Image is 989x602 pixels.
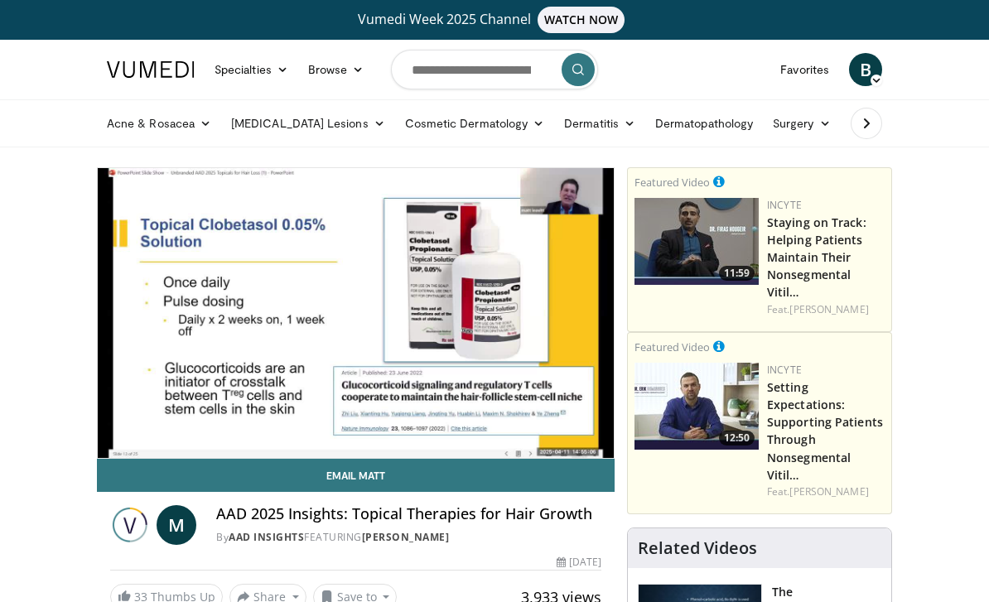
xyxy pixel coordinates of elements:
[110,505,150,545] img: AAD Insights
[767,379,883,483] a: Setting Expectations: Supporting Patients Through Nonsegmental Vitil…
[538,7,625,33] span: WATCH NOW
[634,198,759,285] a: 11:59
[97,7,892,33] a: Vumedi Week 2025 ChannelWATCH NOW
[557,555,601,570] div: [DATE]
[634,198,759,285] img: fe0751a3-754b-4fa7-bfe3-852521745b57.png.150x105_q85_crop-smart_upscale.jpg
[789,484,868,498] a: [PERSON_NAME]
[767,484,885,499] div: Feat.
[719,266,755,281] span: 11:59
[298,53,374,86] a: Browse
[395,107,554,140] a: Cosmetic Dermatology
[221,107,395,140] a: [MEDICAL_DATA] Lesions
[634,363,759,450] img: 98b3b5a8-6d6d-4e32-b979-fd4084b2b3f2.png.150x105_q85_crop-smart_upscale.jpg
[634,363,759,450] a: 12:50
[107,61,195,78] img: VuMedi Logo
[229,530,304,544] a: AAD Insights
[97,107,221,140] a: Acne & Rosacea
[789,302,868,316] a: [PERSON_NAME]
[362,530,450,544] a: [PERSON_NAME]
[767,302,885,317] div: Feat.
[719,431,755,445] span: 12:50
[645,107,763,140] a: Dermatopathology
[634,175,710,190] small: Featured Video
[849,53,882,86] a: B
[216,530,601,545] div: By FEATURING
[638,538,757,558] h4: Related Videos
[763,107,841,140] a: Surgery
[554,107,645,140] a: Dermatitis
[157,505,196,545] a: M
[634,340,710,354] small: Featured Video
[205,53,298,86] a: Specialties
[770,53,839,86] a: Favorites
[216,505,601,523] h4: AAD 2025 Insights: Topical Therapies for Hair Growth
[767,198,802,212] a: Incyte
[767,363,802,377] a: Incyte
[98,168,614,458] video-js: Video Player
[767,214,866,300] a: Staying on Track: Helping Patients Maintain Their Nonsegmental Vitil…
[97,459,615,492] a: Email Matt
[391,50,598,89] input: Search topics, interventions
